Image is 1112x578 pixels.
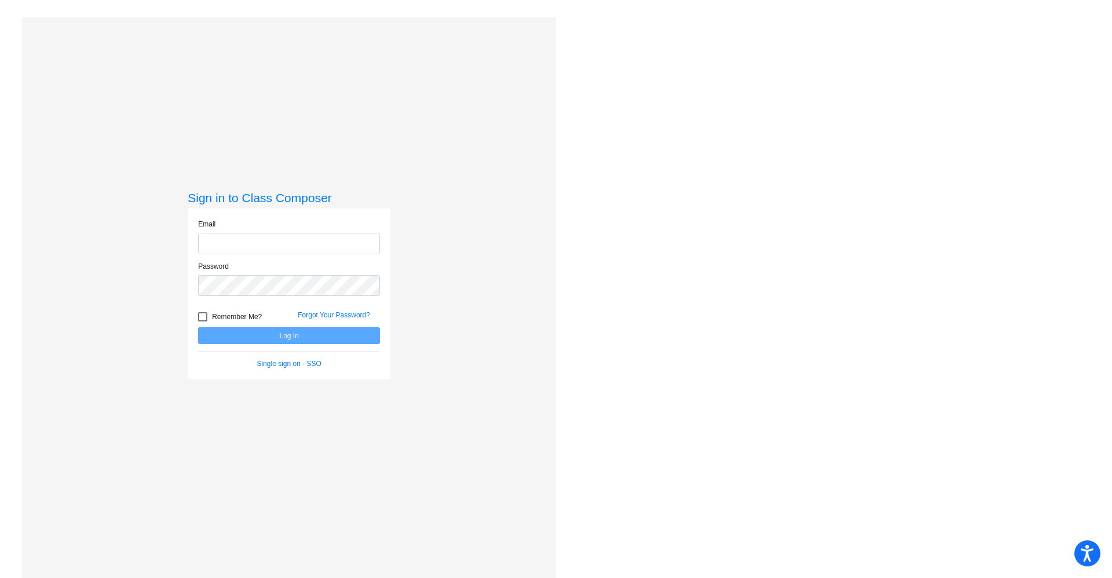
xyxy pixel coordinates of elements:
label: Password [198,261,229,272]
label: Email [198,219,215,229]
h3: Sign in to Class Composer [188,191,390,205]
a: Forgot Your Password? [298,311,370,319]
a: Single sign on - SSO [257,360,321,368]
button: Log In [198,327,380,344]
span: Remember Me? [212,310,262,324]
